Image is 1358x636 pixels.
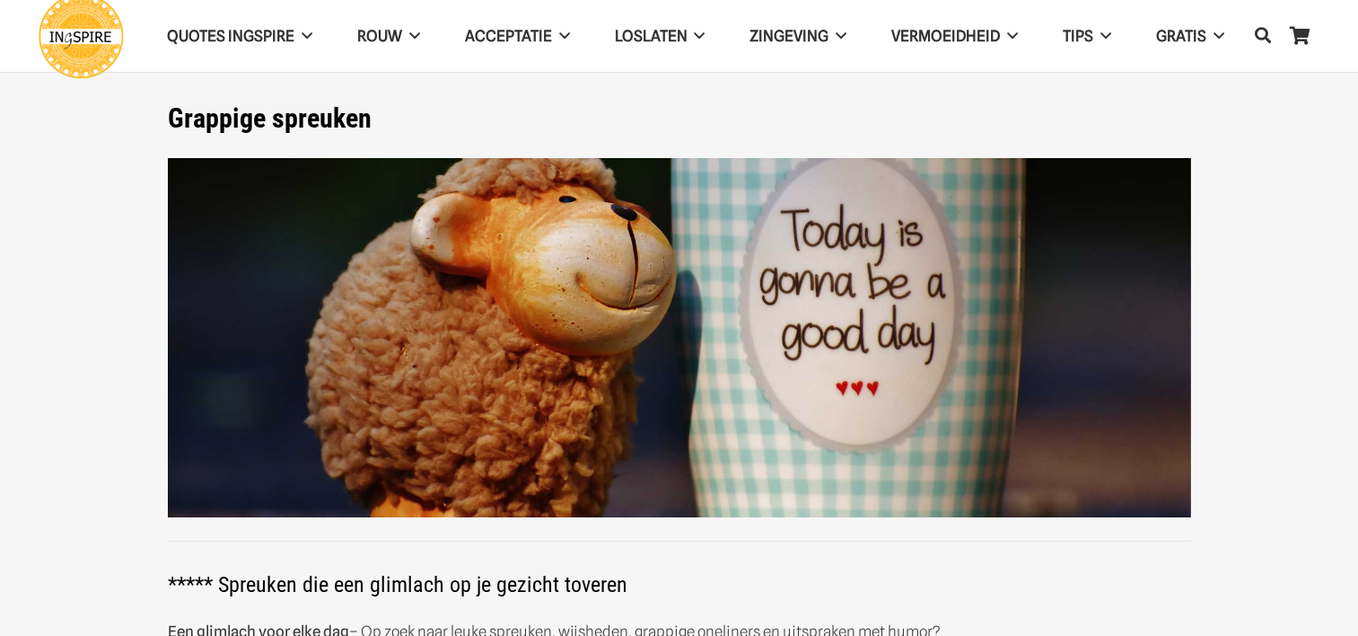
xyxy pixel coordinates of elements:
[357,27,402,45] span: ROUW
[168,549,1191,597] h2: ***** Spreuken die een glimlach op je gezicht toveren
[891,27,1000,45] span: VERMOEIDHEID
[167,27,294,45] span: QUOTES INGSPIRE
[1134,13,1247,59] a: GRATIS
[1040,13,1134,59] a: TIPS
[727,13,869,59] a: Zingeving
[615,27,688,45] span: Loslaten
[145,13,335,59] a: QUOTES INGSPIRE
[592,13,728,59] a: Loslaten
[1156,27,1206,45] span: GRATIS
[1063,27,1093,45] span: TIPS
[1245,14,1281,57] a: Zoeken
[442,13,592,59] a: Acceptatie
[168,102,1191,135] h1: Grappige spreuken
[168,158,1191,518] img: Leuke korte spreuken en grappige oneliners gezegden leuke spreuken voor op facebook - grappige qu...
[465,27,552,45] span: Acceptatie
[749,27,828,45] span: Zingeving
[335,13,442,59] a: ROUW
[869,13,1040,59] a: VERMOEIDHEID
